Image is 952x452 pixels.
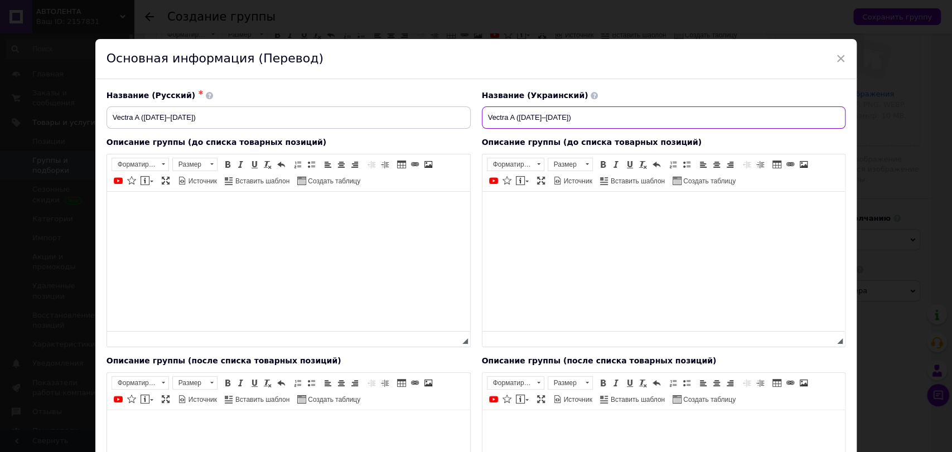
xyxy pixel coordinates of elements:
[682,177,736,186] span: Создать таблицу
[514,393,530,405] a: Вставить сообщение
[248,377,260,389] a: Подчеркнутый (Ctrl+U)
[198,89,203,96] span: ✱
[609,177,665,186] span: Вставить шаблон
[173,377,206,389] span: Размер
[107,192,470,331] iframe: Визуальный текстовый редактор, 30509E29-C190-4F39-B01D-BC586428EE32
[365,377,378,389] a: Уменьшить отступ
[771,158,783,171] a: Таблица
[235,158,247,171] a: Курсив (Ctrl+I)
[680,158,693,171] a: Вставить / удалить маркированный список
[349,377,361,389] a: По правому краю
[379,377,391,389] a: Увеличить отступ
[836,49,846,68] span: ×
[306,177,360,186] span: Создать таблицу
[487,393,500,405] a: Добавить видео с YouTube
[422,377,434,389] a: Изображение
[322,377,334,389] a: По левому краю
[830,335,837,346] div: Подсчет символов
[667,377,679,389] a: Вставить / удалить нумерованный список
[172,158,218,171] a: Размер
[535,393,547,405] a: Развернуть
[711,377,723,389] a: По центру
[172,376,218,390] a: Размер
[305,158,317,171] a: Вставить / удалить маркированный список
[482,138,702,147] span: Описание группы (до списка товарных позиций)
[112,158,158,171] span: Форматирование
[697,158,709,171] a: По левому краю
[482,91,588,100] span: Название (Украинский)
[107,356,341,365] span: Описание группы (после списка товарных позиций)
[234,177,289,186] span: Вставить шаблон
[349,158,361,171] a: По правому краю
[322,158,334,171] a: По левому краю
[741,377,753,389] a: Уменьшить отступ
[624,158,636,171] a: Подчеркнутый (Ctrl+U)
[597,377,609,389] a: Полужирный (Ctrl+B)
[234,395,289,405] span: Вставить шаблон
[11,11,352,23] body: Визуальный текстовый редактор, CA0E507E-3D44-4D07-A8A2-E23A28C248D6
[422,158,434,171] a: Изображение
[223,393,291,405] a: Вставить шаблон
[552,174,594,187] a: Источник
[637,158,649,171] a: Убрать форматирование
[724,158,736,171] a: По правому краю
[482,192,845,331] iframe: Визуальный текстовый редактор, FF3FE95F-144C-4AF5-89CD-6AD3B2A1C06C
[754,377,766,389] a: Увеличить отступ
[771,377,783,389] a: Таблица
[107,91,195,100] span: Название (Русский)
[139,393,155,405] a: Вставить сообщение
[409,158,421,171] a: Вставить/Редактировать ссылку (Ctrl+L)
[112,158,169,171] a: Форматирование
[395,377,408,389] a: Таблица
[107,138,326,147] span: Описание группы (до списка товарных позиций)
[365,158,378,171] a: Уменьшить отступ
[650,158,663,171] a: Отменить (Ctrl+Z)
[535,174,547,187] a: Развернуть
[487,158,533,171] span: Форматирование
[306,395,360,405] span: Создать таблицу
[223,174,291,187] a: Вставить шаблон
[784,377,796,389] a: Вставить/Редактировать ссылку (Ctrl+L)
[597,158,609,171] a: Полужирный (Ctrl+B)
[112,377,158,389] span: Форматирование
[548,377,582,389] span: Размер
[671,393,737,405] a: Создать таблицу
[610,377,622,389] a: Курсив (Ctrl+I)
[455,335,462,346] div: Подсчет символов
[548,158,593,171] a: Размер
[95,39,857,79] div: Основная информация (Перевод)
[160,174,172,187] a: Развернуть
[562,395,592,405] span: Источник
[741,158,753,171] a: Уменьшить отступ
[221,377,234,389] a: Полужирный (Ctrl+B)
[487,376,544,390] a: Форматирование
[680,377,693,389] a: Вставить / удалить маркированный список
[711,158,723,171] a: По центру
[292,158,304,171] a: Вставить / удалить нумерованный список
[724,377,736,389] a: По правому краю
[262,158,274,171] a: Убрать форматирование
[187,395,217,405] span: Источник
[248,158,260,171] a: Подчеркнутый (Ctrl+U)
[395,158,408,171] a: Таблица
[160,393,172,405] a: Развернуть
[235,377,247,389] a: Курсив (Ctrl+I)
[139,174,155,187] a: Вставить сообщение
[125,393,138,405] a: Вставить иконку
[682,395,736,405] span: Создать таблицу
[598,393,666,405] a: Вставить шаблон
[125,174,138,187] a: Вставить иконку
[487,158,544,171] a: Форматирование
[637,377,649,389] a: Убрать форматирование
[296,393,362,405] a: Создать таблицу
[501,174,513,187] a: Вставить иконку
[409,377,421,389] a: Вставить/Редактировать ссылку (Ctrl+L)
[275,158,287,171] a: Отменить (Ctrl+Z)
[11,11,584,23] body: Визуальный текстовый редактор, 7A12FD8A-B9A3-4FD8-AC56-1456DAC1D157
[379,158,391,171] a: Увеличить отступ
[173,158,206,171] span: Размер
[754,158,766,171] a: Увеличить отступ
[598,174,666,187] a: Вставить шаблон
